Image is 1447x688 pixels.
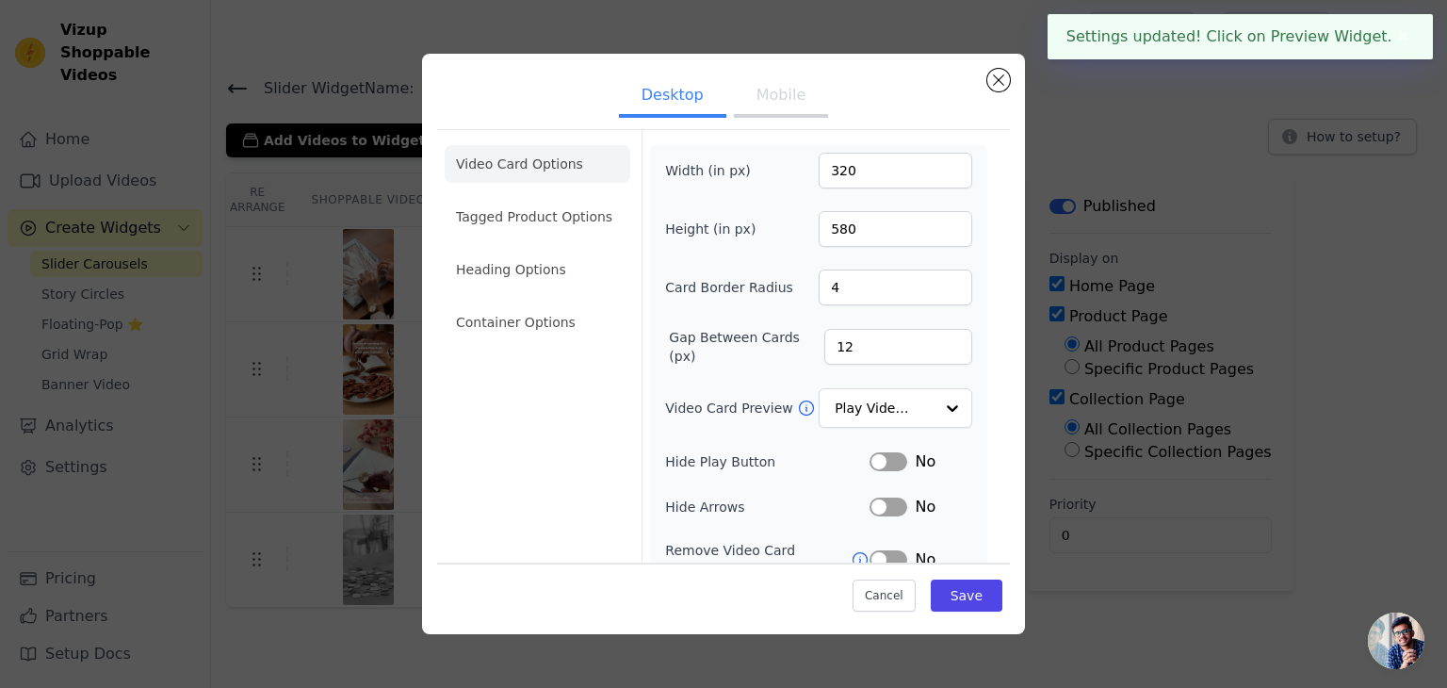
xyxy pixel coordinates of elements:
[665,278,793,297] label: Card Border Radius
[665,220,768,238] label: Height (in px)
[669,328,824,366] label: Gap Between Cards (px)
[915,450,935,473] span: No
[931,580,1002,612] button: Save
[915,549,935,571] span: No
[915,496,935,518] span: No
[445,145,630,183] li: Video Card Options
[445,251,630,288] li: Heading Options
[1392,25,1414,48] button: Close
[665,399,796,418] label: Video Card Preview
[1368,613,1424,669] a: Open chat
[665,161,768,180] label: Width (in px)
[619,76,726,118] button: Desktop
[1048,14,1433,59] div: Settings updated! Click on Preview Widget.
[445,198,630,236] li: Tagged Product Options
[853,580,916,612] button: Cancel
[987,69,1010,91] button: Close modal
[445,303,630,341] li: Container Options
[734,76,828,118] button: Mobile
[665,452,870,471] label: Hide Play Button
[665,498,870,516] label: Hide Arrows
[665,541,851,579] label: Remove Video Card Shadow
